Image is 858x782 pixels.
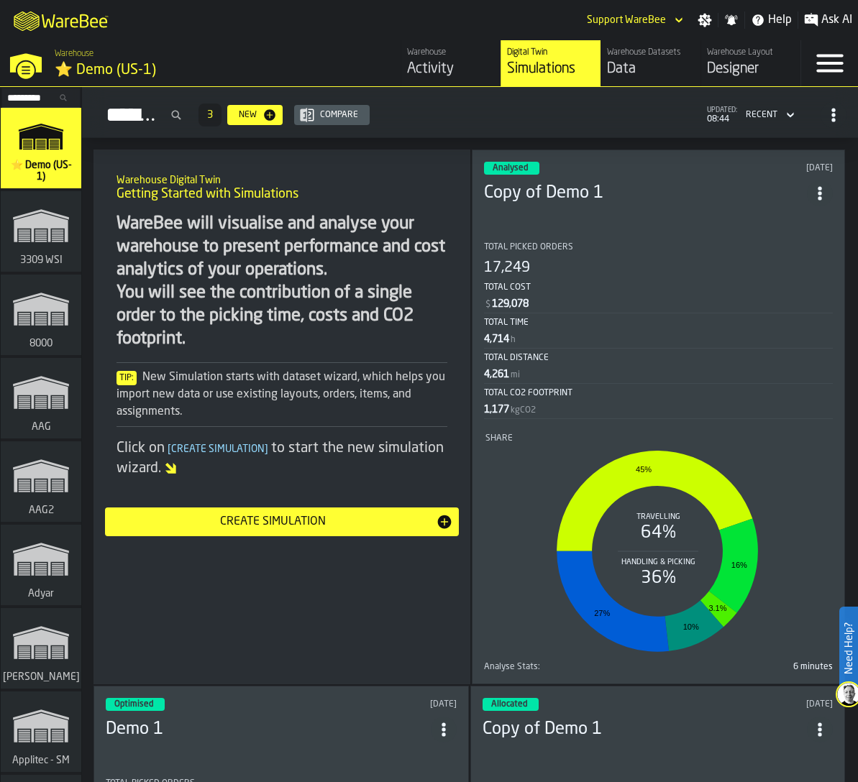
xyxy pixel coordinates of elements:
div: Activity [407,59,495,79]
a: link-to-/wh/i/103622fe-4b04-4da1-b95f-2619b9c959cc/simulations [1,108,81,191]
span: AAG [29,421,54,433]
label: Need Help? [841,608,857,689]
label: button-toggle-Help [745,11,798,29]
div: Warehouse [407,47,495,57]
span: Allocated [491,700,527,709]
span: mi [511,370,520,380]
div: stat-Total Picked Orders [484,242,834,419]
div: Total Time [484,318,834,328]
div: ItemListCard-DashboardItemContainer [472,149,846,684]
h3: Copy of Demo 1 [483,718,808,741]
span: Getting Started with Simulations [117,186,298,202]
div: Stat Value [484,404,509,415]
div: Copy of Demo 1 [484,182,808,205]
button: button-Compare [294,105,370,125]
div: Stat Value [484,333,509,345]
span: Warehouse [55,49,93,59]
div: Title [485,433,832,443]
div: DropdownMenuValue-4 [740,106,798,124]
div: ButtonLoadMore-Load More-Prev-First-Last [193,103,227,126]
span: 8000 [27,338,55,349]
section: card-SimulationDashboardCard-analyzed [484,231,834,672]
span: Ask AI [821,11,852,29]
label: button-toggle-Ask AI [798,11,858,29]
span: Applitec - SM [9,755,73,766]
div: New [233,110,263,120]
a: link-to-/wh/i/b2e041e4-2753-4086-a82a-958e8abdd2c7/simulations [1,275,81,358]
div: status-3 2 [484,162,539,175]
span: 3309 WSI [17,254,65,266]
div: Stat Value [492,298,529,310]
label: button-toggle-Menu [801,40,858,86]
span: Tip: [117,371,137,385]
div: Title [484,242,834,252]
span: 3 [207,110,213,120]
span: Optimised [114,700,153,709]
div: DropdownMenuValue-Support WareBee [581,11,686,29]
div: Designer [707,59,795,79]
div: Warehouse Datasets [607,47,695,57]
a: link-to-/wh/i/27cb59bd-8ba0-4176-b0f1-d82d60966913/simulations [1,358,81,441]
div: Create Simulation [111,513,436,530]
a: link-to-/wh/i/103622fe-4b04-4da1-b95f-2619b9c959cc/designer [700,40,800,86]
div: Simulations [507,59,595,79]
a: link-to-/wh/i/d1ef1afb-ce11-4124-bdae-ba3d01893ec0/simulations [1,191,81,275]
span: Adyar [25,588,57,599]
div: ⭐ Demo (US-1) [55,60,314,80]
div: Warehouse Layout [707,47,795,57]
div: WareBee will visualise and analyse your warehouse to present performance and cost analytics of yo... [117,213,447,351]
span: [ [168,444,171,454]
div: ItemListCard- [93,149,470,684]
span: kgCO2 [511,405,536,415]
div: stat-Share [485,433,832,659]
div: DropdownMenuValue-Support WareBee [587,14,666,26]
div: Digital Twin [507,47,595,57]
a: link-to-/wh/i/662479f8-72da-4751-a936-1d66c412adb4/simulations [1,691,81,775]
div: Title [484,662,656,672]
div: status-3 2 [106,698,165,711]
div: Updated: 03/09/2025, 14:18:58 Created: 15/07/2025, 12:52:40 [687,699,833,709]
span: Analysed [493,164,528,172]
div: Updated: 22/09/2025, 16:52:46 Created: 15/03/2025, 14:46:27 [312,699,457,709]
button: button-Create Simulation [105,507,459,536]
span: ] [265,444,268,454]
a: link-to-/wh/i/103622fe-4b04-4da1-b95f-2619b9c959cc/data [601,40,700,86]
button: button-New [227,105,283,125]
div: Total CO2 Footprint [484,388,834,398]
div: 17,249 [484,258,530,278]
div: Total Distance [484,353,834,363]
div: Data [607,59,695,79]
div: status-3 2 [483,698,539,711]
span: updated: [707,106,737,114]
h2: Sub Title [117,172,447,186]
a: link-to-/wh/i/72fe6713-8242-4c3c-8adf-5d67388ea6d5/simulations [1,608,81,691]
div: Compare [314,110,364,120]
div: DropdownMenuValue-4 [746,110,777,120]
a: link-to-/wh/i/ba0ffe14-8e36-4604-ab15-0eac01efbf24/simulations [1,441,81,525]
div: Total Cost [484,282,834,293]
div: Click on to start the new simulation wizard. [117,438,447,479]
div: stat-Analyse Stats: [484,662,834,672]
div: Stat Value [484,369,509,380]
label: button-toggle-Settings [692,13,718,27]
div: Updated: 22/09/2025, 17:39:34 Created: 17/03/2025, 23:24:57 [688,163,833,173]
h2: button-Simulations [82,87,858,138]
a: link-to-/wh/i/862141b4-a92e-43d2-8b2b-6509793ccc83/simulations [1,525,81,608]
span: ⭐ Demo (US-1) [6,160,76,183]
span: Help [768,11,792,29]
span: AAG2 [26,505,57,516]
span: $ [485,300,490,310]
a: link-to-/wh/i/103622fe-4b04-4da1-b95f-2619b9c959cc/feed/ [401,40,501,86]
span: Analyse Stats: [484,662,540,672]
span: 08:44 [707,114,737,124]
span: Share [485,433,513,443]
h3: Demo 1 [106,718,431,741]
span: Create Simulation [165,444,271,454]
div: 6 minutes [661,662,833,672]
div: title-Getting Started with Simulations [105,161,459,213]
